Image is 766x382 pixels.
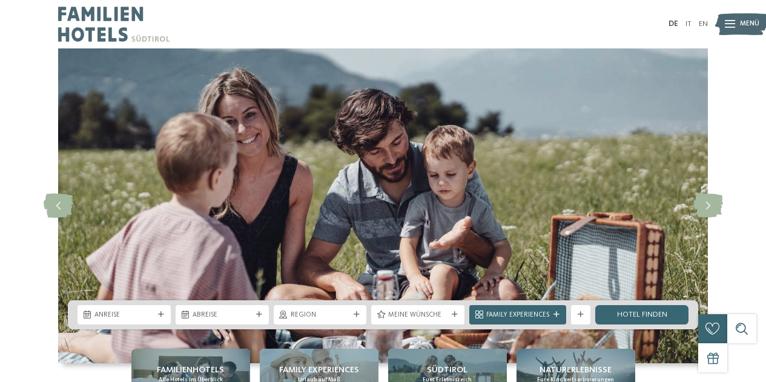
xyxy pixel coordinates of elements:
span: Menü [740,19,759,29]
span: Family Experiences [486,311,549,320]
span: Familienhotels [157,364,224,376]
a: DE [669,20,678,28]
span: Family Experiences [279,364,359,376]
span: Meine Wünsche [388,311,447,320]
a: IT [685,20,692,28]
span: Südtirol [427,364,467,376]
img: Urlaub in Südtirol mit Kindern – ein unvergessliches Erlebnis [58,48,708,363]
span: Naturerlebnisse [540,364,612,376]
a: Hotel finden [595,305,688,324]
span: Anreise [94,311,154,320]
span: Abreise [193,311,252,320]
span: Region [291,311,350,320]
a: EN [699,20,708,28]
